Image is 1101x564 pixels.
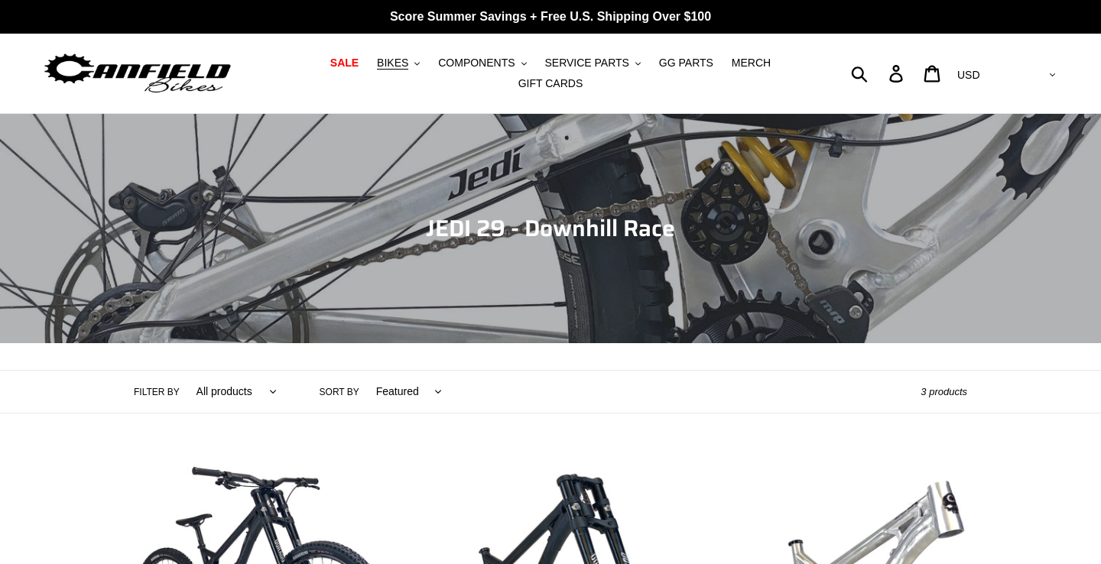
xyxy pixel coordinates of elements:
button: SERVICE PARTS [537,53,648,73]
span: SALE [330,57,359,70]
button: BIKES [369,53,427,73]
span: SERVICE PARTS [544,57,628,70]
label: Filter by [134,385,180,399]
a: MERCH [724,53,778,73]
input: Search [859,57,898,90]
button: COMPONENTS [430,53,534,73]
span: MERCH [732,57,771,70]
img: Canfield Bikes [42,50,233,98]
span: BIKES [377,57,408,70]
span: JEDI 29 - Downhill Race [426,210,675,246]
span: 3 products [921,386,967,397]
a: GG PARTS [651,53,721,73]
a: GIFT CARDS [511,73,591,94]
a: SALE [323,53,366,73]
span: COMPONENTS [438,57,515,70]
label: Sort by [320,385,359,399]
span: GG PARTS [659,57,713,70]
span: GIFT CARDS [518,77,583,90]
